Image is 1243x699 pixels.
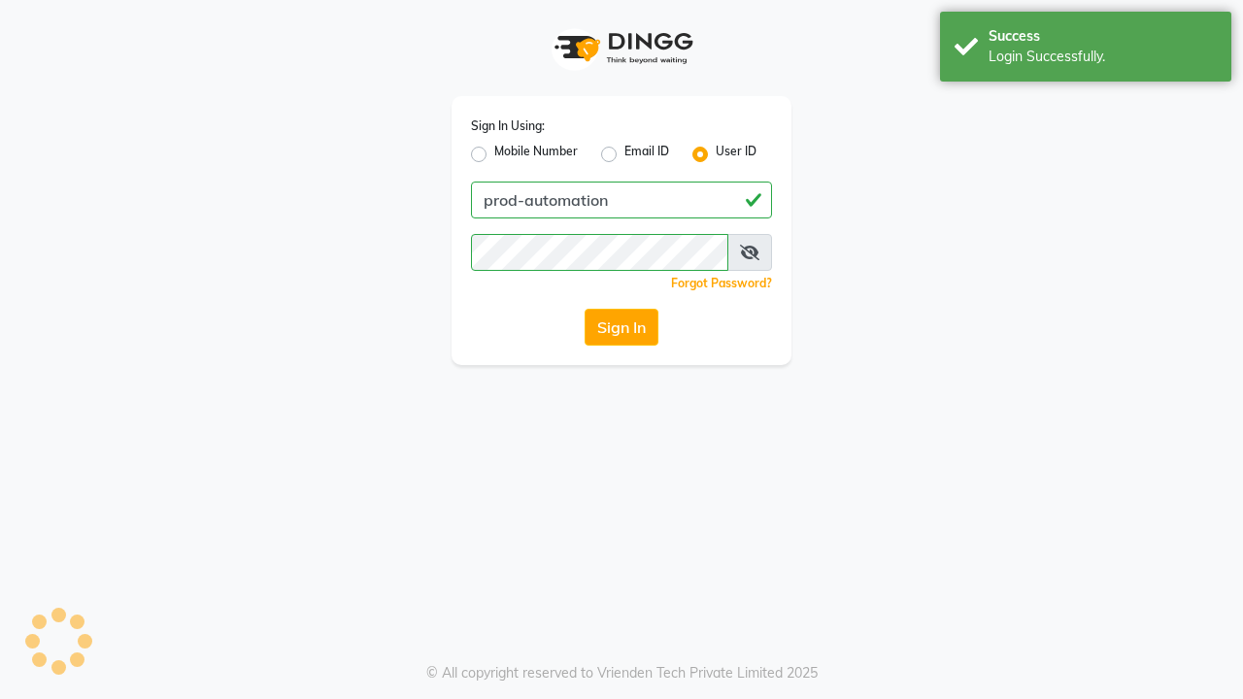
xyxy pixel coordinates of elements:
[989,26,1217,47] div: Success
[671,276,772,290] a: Forgot Password?
[989,47,1217,67] div: Login Successfully.
[544,19,699,77] img: logo1.svg
[716,143,756,166] label: User ID
[471,117,545,135] label: Sign In Using:
[471,234,728,271] input: Username
[494,143,578,166] label: Mobile Number
[585,309,658,346] button: Sign In
[471,182,772,218] input: Username
[624,143,669,166] label: Email ID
